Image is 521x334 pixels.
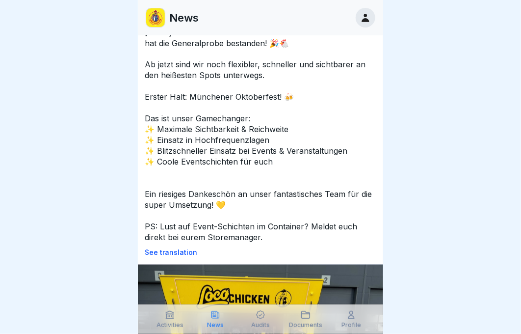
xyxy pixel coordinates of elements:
p: News [169,11,199,24]
p: News [207,322,224,329]
p: Activities [156,322,183,329]
img: loco.jpg [146,8,165,27]
p: See translation [145,249,376,257]
p: Audits [251,322,270,329]
p: Loco News: Unsere Container sind startklar! 🚀 [DATE] ist es so weit: Unser erster mobiler Loco Co... [145,5,376,243]
p: Documents [289,322,322,329]
p: Profile [341,322,361,329]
